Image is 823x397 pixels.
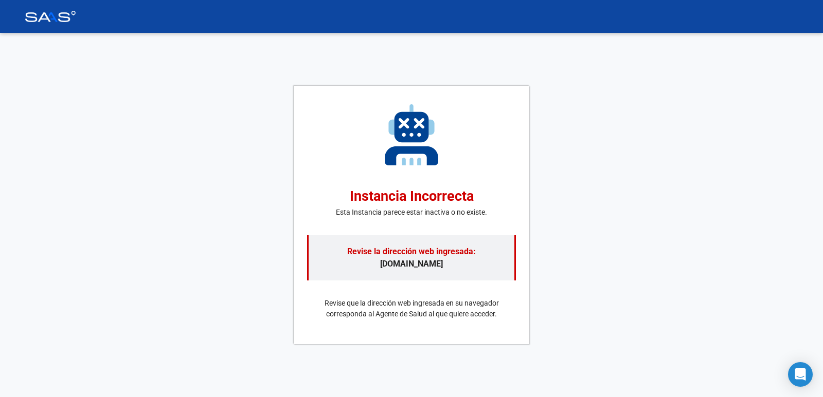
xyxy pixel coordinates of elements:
p: [DOMAIN_NAME] [307,235,516,280]
span: Revise la dirección web ingresada: [347,247,476,256]
img: Logo SAAS [25,11,76,22]
div: Open Intercom Messenger [788,362,813,387]
p: Esta Instancia parece estar inactiva o no existe. [336,207,487,218]
img: instancia-incorrecta [385,104,438,165]
h2: Instancia Incorrecta [350,186,474,207]
p: Revise que la dirección web ingresada en su navegador corresponda al Agente de Salud al que quier... [321,298,502,319]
